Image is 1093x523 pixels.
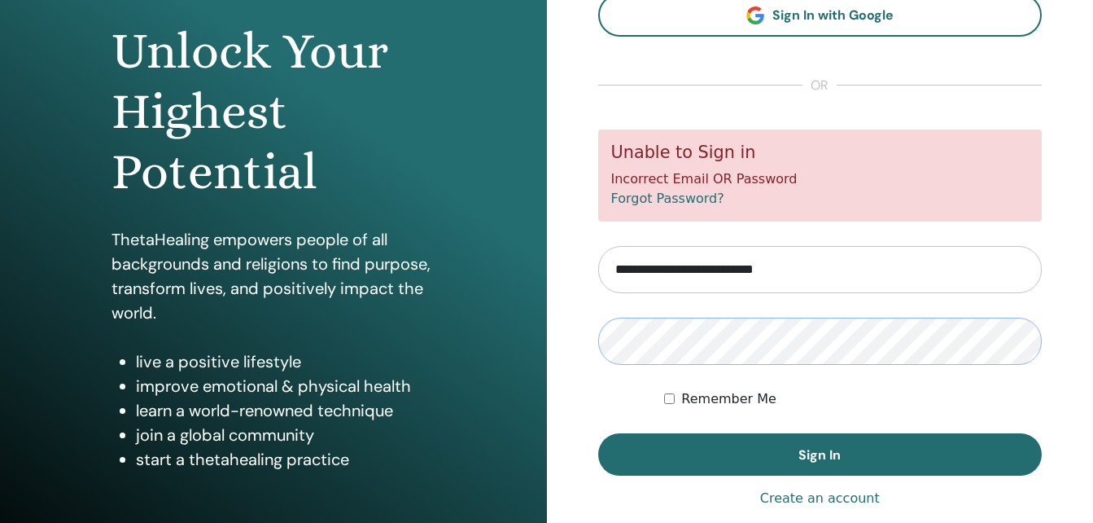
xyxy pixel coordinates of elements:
h1: Unlock Your Highest Potential [111,21,435,203]
li: learn a world-renowned technique [136,398,435,423]
li: join a global community [136,423,435,447]
div: Incorrect Email OR Password [598,130,1043,222]
span: Sign In [798,446,841,464]
a: Forgot Password? [611,191,724,206]
span: Sign In with Google [772,7,894,24]
li: start a thetahealing practice [136,447,435,472]
div: Keep me authenticated indefinitely or until I manually logout [664,389,1042,409]
button: Sign In [598,433,1043,476]
li: live a positive lifestyle [136,349,435,374]
h5: Unable to Sign in [611,143,1030,163]
li: improve emotional & physical health [136,374,435,398]
a: Create an account [760,489,880,508]
p: ThetaHealing empowers people of all backgrounds and religions to find purpose, transform lives, a... [111,227,435,325]
span: or [802,76,837,95]
label: Remember Me [681,389,776,409]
